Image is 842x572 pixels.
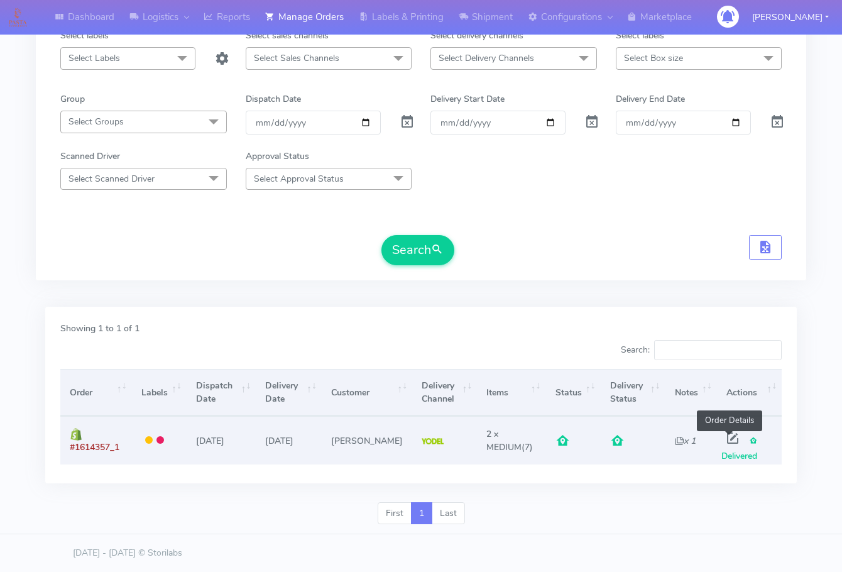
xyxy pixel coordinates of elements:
label: Scanned Driver [60,150,120,163]
button: [PERSON_NAME] [743,4,838,30]
th: Delivery Status: activate to sort column ascending [601,369,665,416]
span: (7) [486,428,533,453]
th: Notes: activate to sort column ascending [665,369,717,416]
span: Select Groups [68,116,124,128]
span: Select Box size [624,52,683,64]
span: 2 x MEDIUM [486,428,522,453]
td: [DATE] [187,416,256,464]
button: Search [381,235,454,265]
span: #1614357_1 [70,441,119,453]
th: Customer: activate to sort column ascending [322,369,412,416]
label: Search: [621,340,782,360]
th: Delivery Channel: activate to sort column ascending [412,369,477,416]
label: Delivery Start Date [430,92,505,106]
th: Status: activate to sort column ascending [545,369,600,416]
span: Select Approval Status [254,173,344,185]
th: Dispatch Date: activate to sort column ascending [187,369,256,416]
span: Delivered [721,435,758,462]
a: 1 [411,502,432,525]
img: shopify.png [70,428,82,441]
label: Select labels [60,29,109,42]
th: Items: activate to sort column ascending [477,369,545,416]
label: Select delivery channels [430,29,523,42]
th: Order: activate to sort column ascending [60,369,132,416]
input: Search: [654,340,782,360]
label: Approval Status [246,150,309,163]
th: Delivery Date: activate to sort column ascending [256,369,322,416]
span: Select Labels [68,52,120,64]
th: Labels: activate to sort column ascending [132,369,187,416]
label: Showing 1 to 1 of 1 [60,322,139,335]
label: Select labels [616,29,664,42]
span: Select Scanned Driver [68,173,155,185]
label: Dispatch Date [246,92,301,106]
th: Actions: activate to sort column ascending [717,369,782,416]
i: x 1 [675,435,696,447]
img: Yodel [422,438,444,444]
td: [DATE] [256,416,322,464]
label: Select sales channels [246,29,329,42]
label: Delivery End Date [616,92,685,106]
label: Group [60,92,85,106]
span: Select Sales Channels [254,52,339,64]
span: Select Delivery Channels [439,52,534,64]
td: [PERSON_NAME] [322,416,412,464]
